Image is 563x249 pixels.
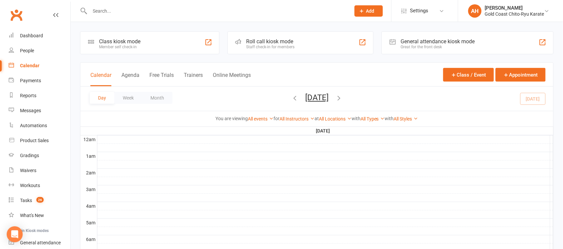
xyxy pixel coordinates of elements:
[20,213,44,218] div: What's New
[121,72,139,86] button: Agenda
[213,72,251,86] button: Online Meetings
[9,193,70,208] a: Tasks 26
[20,123,47,128] div: Automations
[7,226,23,242] div: Open Intercom Messenger
[99,45,140,49] div: Member self check-in
[97,127,550,135] th: [DATE]
[410,3,429,18] span: Settings
[401,38,475,45] div: General attendance kiosk mode
[496,68,546,82] button: Appointment
[20,183,40,188] div: Workouts
[20,78,41,83] div: Payments
[80,185,97,194] th: 3am
[99,38,140,45] div: Class kiosk mode
[9,43,70,58] a: People
[20,138,49,143] div: Product Sales
[366,8,375,14] span: Add
[88,6,346,16] input: Search...
[20,153,39,158] div: Gradings
[273,116,279,121] strong: for
[20,108,41,113] div: Messages
[485,11,544,17] div: Gold Coast Chito-Ryu Karate
[80,169,97,177] th: 2am
[394,116,418,122] a: All Styles
[9,58,70,73] a: Calendar
[246,45,295,49] div: Staff check-in for members
[385,116,394,121] strong: with
[355,5,383,17] button: Add
[142,92,172,104] button: Month
[9,208,70,223] a: What's New
[8,7,25,23] a: Clubworx
[485,5,544,11] div: [PERSON_NAME]
[149,72,174,86] button: Free Trials
[80,202,97,210] th: 4am
[248,116,273,122] a: All events
[80,135,97,144] th: 12am
[80,152,97,160] th: 1am
[90,92,114,104] button: Day
[352,116,361,121] strong: with
[114,92,142,104] button: Week
[215,116,248,121] strong: You are viewing
[305,93,329,102] button: [DATE]
[9,163,70,178] a: Waivers
[80,219,97,227] th: 5am
[315,116,319,121] strong: at
[9,88,70,103] a: Reports
[20,93,36,98] div: Reports
[20,168,36,173] div: Waivers
[246,38,295,45] div: Roll call kiosk mode
[20,198,32,203] div: Tasks
[20,33,43,38] div: Dashboard
[20,48,34,53] div: People
[36,197,44,203] span: 26
[443,68,494,82] button: Class / Event
[9,133,70,148] a: Product Sales
[90,72,111,86] button: Calendar
[20,63,39,68] div: Calendar
[9,73,70,88] a: Payments
[279,116,315,122] a: All Instructors
[319,116,352,122] a: All Locations
[20,240,61,245] div: General attendance
[9,148,70,163] a: Gradings
[9,28,70,43] a: Dashboard
[184,72,203,86] button: Trainers
[9,118,70,133] a: Automations
[80,235,97,244] th: 6am
[9,178,70,193] a: Workouts
[468,4,482,18] div: AH
[361,116,385,122] a: All Types
[401,45,475,49] div: Great for the front desk
[9,103,70,118] a: Messages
